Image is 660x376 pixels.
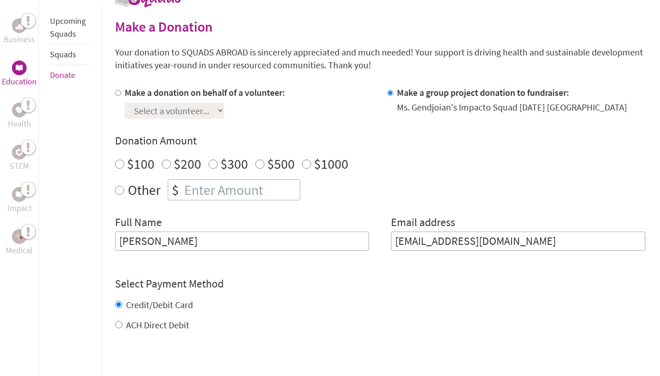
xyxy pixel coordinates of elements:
[126,299,193,310] label: Credit/Debit Card
[16,107,23,113] img: Health
[115,276,645,291] h4: Select Payment Method
[12,229,27,244] div: Medical
[12,187,27,202] div: Impact
[6,244,33,257] p: Medical
[220,155,248,172] label: $300
[16,191,23,198] img: Impact
[182,180,300,200] input: Enter Amount
[16,233,23,240] img: Medical
[397,101,627,114] div: Ms. Gendjoian's Impacto Squad [DATE] [GEOGRAPHIC_DATA]
[2,75,37,88] p: Education
[12,145,27,160] div: STEM
[2,61,37,88] a: EducationEducation
[314,155,348,172] label: $1000
[50,70,75,80] a: Donate
[10,160,29,172] p: STEM
[115,133,645,148] h4: Donation Amount
[50,65,89,85] li: Donate
[4,33,35,46] p: Business
[168,180,182,200] div: $
[12,103,27,117] div: Health
[397,87,569,98] label: Make a group project donation to fundraiser:
[12,61,27,75] div: Education
[6,229,33,257] a: MedicalMedical
[174,155,201,172] label: $200
[127,155,154,172] label: $100
[16,22,23,29] img: Business
[10,145,29,172] a: STEMSTEM
[8,117,31,130] p: Health
[7,187,32,215] a: ImpactImpact
[115,232,369,251] input: Enter Full Name
[267,155,295,172] label: $500
[115,18,645,35] h2: Make a Donation
[7,202,32,215] p: Impact
[391,215,455,232] label: Email address
[128,179,160,200] label: Other
[391,232,645,251] input: Your Email
[115,215,162,232] label: Full Name
[126,319,189,331] label: ACH Direct Debit
[50,49,76,60] a: Squads
[4,18,35,46] a: BusinessBusiness
[125,87,285,98] label: Make a donation on behalf of a volunteer:
[12,18,27,33] div: Business
[16,65,23,71] img: Education
[50,44,89,65] li: Squads
[8,103,31,130] a: HealthHealth
[16,149,23,156] img: STEM
[50,16,86,39] a: Upcoming Squads
[50,11,89,44] li: Upcoming Squads
[115,46,645,72] p: Your donation to SQUADS ABROAD is sincerely appreciated and much needed! Your support is driving ...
